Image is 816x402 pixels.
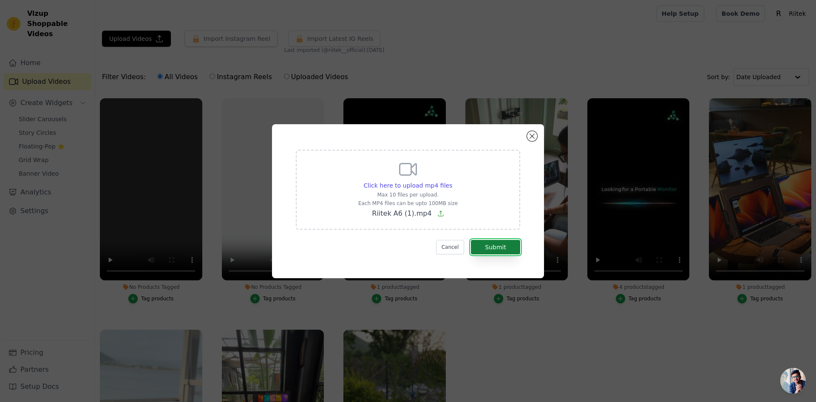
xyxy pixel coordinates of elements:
div: Open chat [780,368,806,393]
p: Max 10 files per upload. [358,191,458,198]
button: Close modal [527,131,537,141]
span: Click here to upload mp4 files [364,182,453,189]
button: Cancel [436,240,465,254]
span: Riitek A6 (1).mp4 [372,209,431,217]
p: Each MP4 files can be upto 100MB size [358,200,458,207]
button: Submit [471,240,520,254]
